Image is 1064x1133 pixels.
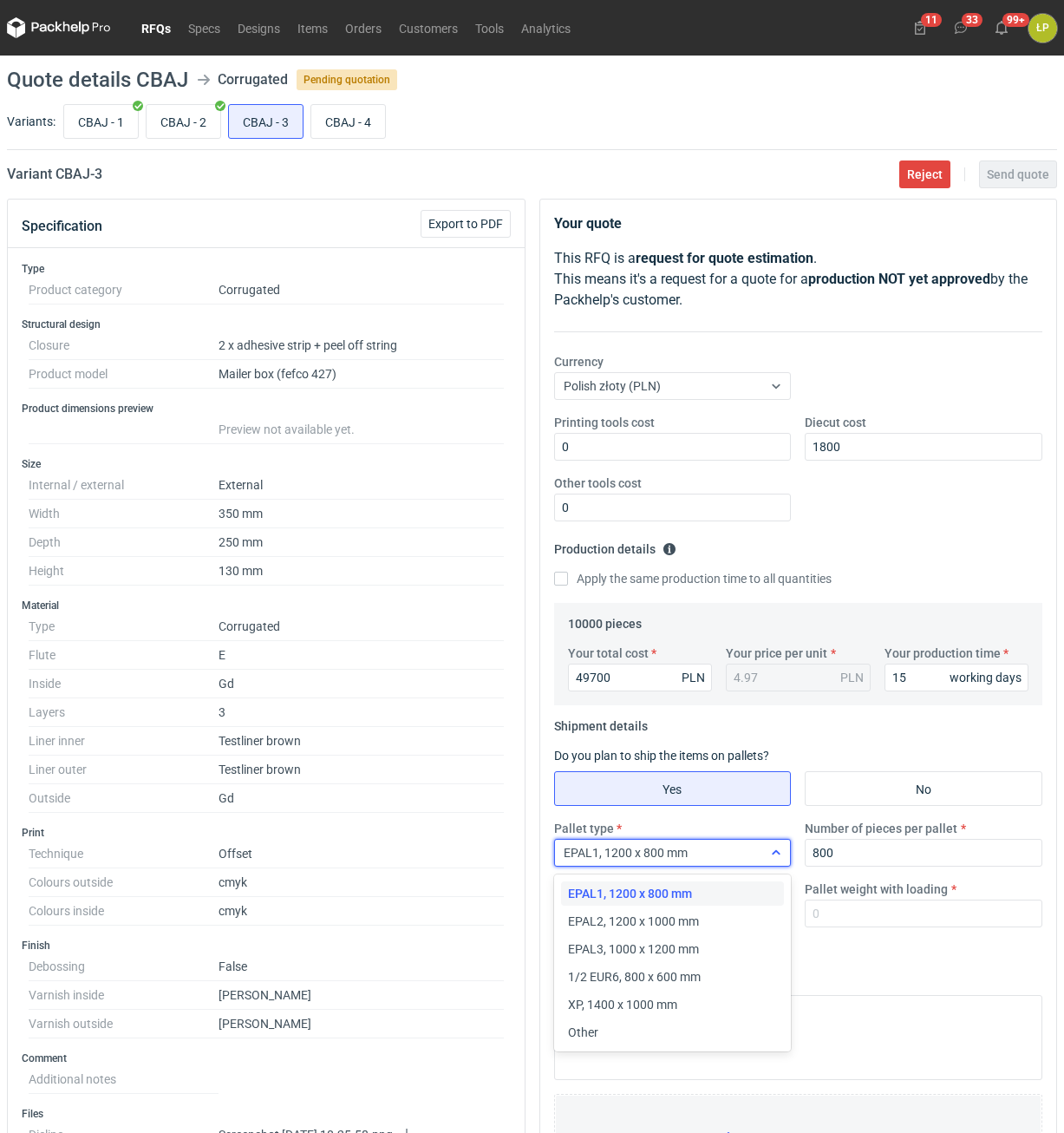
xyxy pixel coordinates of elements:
[568,1024,598,1041] span: Other
[229,17,289,38] a: Designs
[22,262,511,276] h3: Type
[564,846,688,860] span: EPAL1, 1200 x 800 mm
[428,218,503,230] span: Export to PDF
[219,953,504,981] dd: False
[219,868,504,897] dd: cmyk
[22,318,511,331] h3: Structural design
[29,360,219,389] dt: Product model
[805,771,1042,806] label: No
[554,535,676,556] legend: Production details
[568,610,642,631] legend: 10000 pieces
[805,820,957,837] label: Number of pieces per pallet
[805,881,948,898] label: Pallet weight with loading
[7,17,111,38] svg: Packhelp Pro
[554,749,769,763] label: Do you plan to ship the items on pallets?
[979,160,1057,188] button: Send quote
[554,494,792,521] input: 0
[29,868,219,897] dt: Colours outside
[29,784,219,813] dt: Outside
[29,1010,219,1038] dt: Varnish outside
[180,17,229,38] a: Specs
[228,104,304,139] label: CBAJ - 3
[219,528,504,557] dd: 250 mm
[219,840,504,868] dd: Offset
[421,210,511,238] button: Export to PDF
[22,402,511,416] h3: Product dimensions preview
[219,756,504,784] dd: Testliner brown
[987,168,1049,180] span: Send quote
[554,433,792,461] input: 0
[133,17,180,38] a: RFQs
[219,1010,504,1038] dd: [PERSON_NAME]
[29,612,219,641] dt: Type
[884,645,1001,662] label: Your production time
[63,104,139,139] label: CBAJ - 1
[22,1107,511,1121] h3: Files
[29,331,219,360] dt: Closure
[219,981,504,1010] dd: [PERSON_NAME]
[568,968,701,986] span: 1/2 EUR6, 800 x 600 mm
[289,17,336,38] a: Items
[218,69,288,90] div: Corrugated
[808,271,990,287] strong: production NOT yet approved
[568,885,692,902] span: EPAL1, 1200 x 800 mm
[29,471,219,500] dt: Internal / external
[29,897,219,926] dt: Colours inside
[1028,14,1057,43] button: ŁP
[568,645,649,662] label: Your total cost
[219,641,504,670] dd: E
[29,641,219,670] dt: Flute
[219,612,504,641] dd: Corrugated
[564,379,661,393] span: Polish złoty (PLN)
[146,104,221,139] label: CBAJ - 2
[554,248,1043,311] p: This RFQ is a . This means it's a request for a quote for a by the Packhelp's customer.
[568,664,713,691] input: 0
[29,276,219,305] dt: Product category
[219,670,504,698] dd: Gd
[805,433,1042,461] input: 0
[29,756,219,784] dt: Liner outer
[568,996,677,1013] span: XP, 1400 x 1000 mm
[7,113,55,130] label: Variants:
[29,953,219,981] dt: Debossing
[805,414,866,431] label: Diecut cost
[899,160,950,188] button: Reject
[1028,14,1057,43] div: Łukasz Postawa
[219,471,504,500] dd: External
[22,457,511,471] h3: Size
[805,839,1042,867] input: 0
[22,826,511,840] h3: Print
[29,981,219,1010] dt: Varnish inside
[554,414,655,431] label: Printing tools cost
[219,698,504,727] dd: 3
[219,331,504,360] dd: 2 x adhesive strip + peel off string
[29,500,219,528] dt: Width
[554,353,604,370] label: Currency
[512,17,579,38] a: Analytics
[682,669,705,686] div: PLN
[554,771,792,806] label: Yes
[219,500,504,528] dd: 350 mm
[219,276,504,305] dd: Corrugated
[554,712,648,733] legend: Shipment details
[467,17,512,38] a: Tools
[22,206,102,247] button: Specification
[7,164,102,185] h2: Variant CBAJ - 3
[219,422,355,436] span: Preview not available yet.
[29,557,219,586] dt: Height
[805,900,1042,927] input: 0
[568,940,699,958] span: EPAL3, 1000 x 1200 mm
[950,669,1022,686] div: working days
[726,645,827,662] label: Your price per unit
[22,1051,511,1065] h3: Comment
[219,557,504,586] dd: 130 mm
[22,599,511,612] h3: Material
[947,14,975,42] button: 33
[310,104,386,139] label: CBAJ - 4
[568,913,699,930] span: EPAL2, 1200 x 1000 mm
[22,939,511,953] h3: Finish
[907,168,943,180] span: Reject
[7,69,188,90] h1: Quote details CBAJ
[554,570,832,587] label: Apply the same production time to all quantities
